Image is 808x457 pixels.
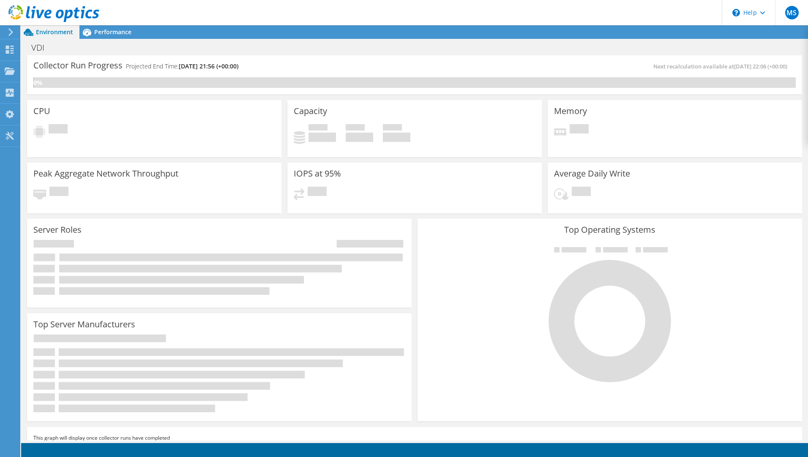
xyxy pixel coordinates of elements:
span: Free [346,124,365,133]
span: MS [785,6,799,19]
span: Environment [36,28,73,36]
div: This graph will display once collector runs have completed [27,427,802,449]
span: Used [308,124,328,133]
h1: VDI [27,43,57,52]
span: [DATE] 21:56 (+00:00) [179,62,238,70]
h3: IOPS at 95% [294,169,341,178]
span: Performance [94,28,131,36]
h3: Top Operating Systems [424,225,796,234]
h3: Top Server Manufacturers [33,320,135,329]
h3: Memory [554,106,587,116]
h4: 0 GiB [383,133,410,142]
svg: \n [732,9,740,16]
h4: 0 GiB [308,133,336,142]
span: Pending [49,187,68,198]
span: Total [383,124,402,133]
span: Pending [308,187,327,198]
h3: Server Roles [33,225,82,234]
h3: Capacity [294,106,327,116]
span: Next recalculation available at [653,63,792,70]
span: Pending [49,124,68,136]
h3: CPU [33,106,50,116]
h3: Peak Aggregate Network Throughput [33,169,178,178]
span: [DATE] 22:06 (+00:00) [734,63,787,70]
span: Pending [570,124,589,136]
h4: Projected End Time: [126,62,238,71]
span: Pending [572,187,591,198]
h4: 0 GiB [346,133,373,142]
h3: Average Daily Write [554,169,630,178]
